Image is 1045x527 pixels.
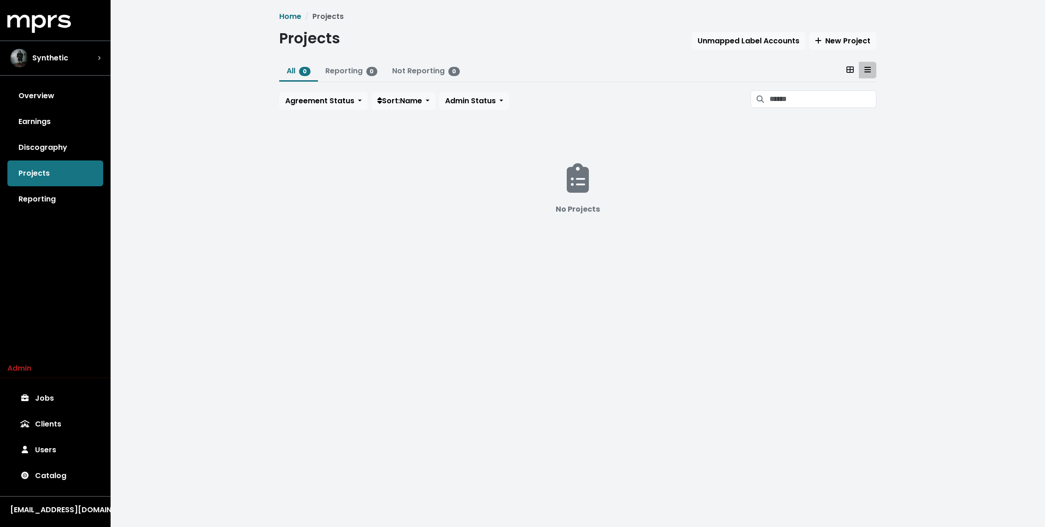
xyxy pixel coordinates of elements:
[7,437,103,463] a: Users
[7,385,103,411] a: Jobs
[846,66,854,73] svg: Card View
[698,36,799,46] span: Unmapped Label Accounts
[439,92,509,110] button: Admin Status
[279,30,340,47] h1: Projects
[445,95,496,106] span: Admin Status
[692,32,805,50] button: Unmapped Label Accounts
[769,90,876,108] input: Search projects
[287,65,311,76] a: All0
[815,36,870,46] span: New Project
[299,67,311,76] span: 0
[301,11,344,22] li: Projects
[7,463,103,489] a: Catalog
[7,109,103,135] a: Earnings
[7,186,103,212] a: Reporting
[7,135,103,160] a: Discography
[7,504,103,516] button: [EMAIL_ADDRESS][DOMAIN_NAME]
[864,66,871,73] svg: Table View
[32,53,68,64] span: Synthetic
[7,411,103,437] a: Clients
[10,49,29,67] img: The selected account / producer
[366,67,378,76] span: 0
[279,11,301,22] a: Home
[809,32,876,50] button: New Project
[279,11,876,22] nav: breadcrumb
[392,65,460,76] a: Not Reporting0
[377,95,422,106] span: Sort: Name
[448,67,460,76] span: 0
[10,504,100,515] div: [EMAIL_ADDRESS][DOMAIN_NAME]
[556,204,600,214] b: No Projects
[325,65,378,76] a: Reporting0
[279,92,368,110] button: Agreement Status
[7,83,103,109] a: Overview
[7,18,71,29] a: mprs logo
[285,95,354,106] span: Agreement Status
[371,92,435,110] button: Sort:Name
